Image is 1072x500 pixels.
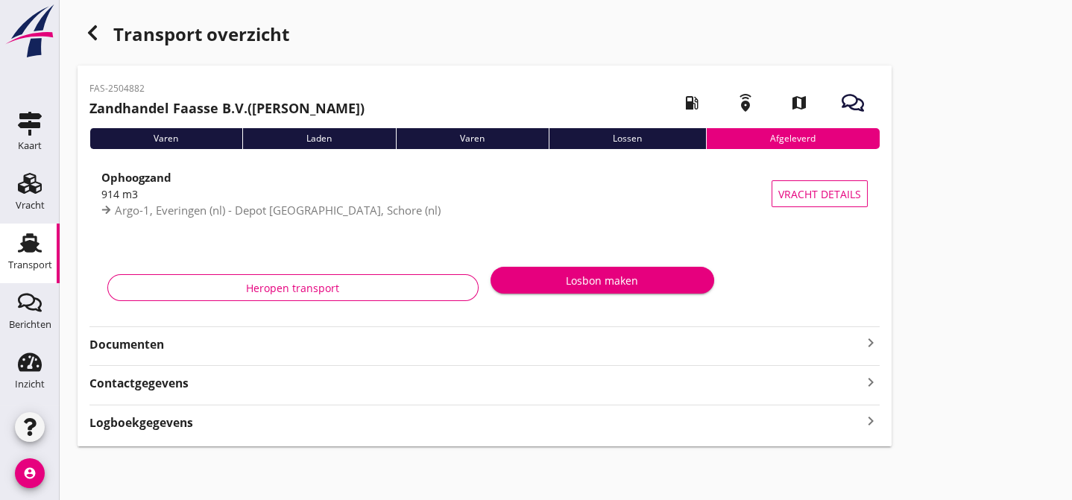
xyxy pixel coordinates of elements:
div: 914 m3 [101,186,772,202]
button: Heropen transport [107,274,479,301]
span: Vracht details [778,186,861,202]
div: Lossen [549,128,706,149]
strong: Logboekgegevens [89,414,193,431]
div: Varen [89,128,242,149]
div: Varen [396,128,549,149]
p: FAS-2504882 [89,82,365,95]
strong: Zandhandel Faasse B.V. [89,99,247,117]
div: Kaart [18,141,42,151]
i: keyboard_arrow_right [862,334,880,352]
i: keyboard_arrow_right [862,411,880,431]
button: Vracht details [772,180,868,207]
i: local_gas_station [671,82,713,124]
div: Heropen transport [120,280,466,296]
span: Argo-1, Everingen (nl) - Depot [GEOGRAPHIC_DATA], Schore (nl) [115,203,441,218]
i: emergency_share [725,82,766,124]
a: Ophoogzand914 m3Argo-1, Everingen (nl) - Depot [GEOGRAPHIC_DATA], Schore (nl)Vracht details [89,161,880,227]
i: account_circle [15,458,45,488]
i: map [778,82,820,124]
div: Laden [242,128,396,149]
div: Losbon maken [502,273,702,288]
button: Losbon maken [491,267,714,294]
div: Transport [8,260,52,270]
div: Afgeleverd [706,128,880,149]
h1: Transport overzicht [78,18,892,66]
div: Berichten [9,320,51,329]
img: logo-small.a267ee39.svg [3,4,57,59]
div: Vracht [16,200,45,210]
strong: Documenten [89,336,862,353]
h2: ([PERSON_NAME]) [89,98,365,118]
strong: Contactgegevens [89,375,189,392]
strong: Ophoogzand [101,170,171,185]
div: Inzicht [15,379,45,389]
i: keyboard_arrow_right [862,372,880,392]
